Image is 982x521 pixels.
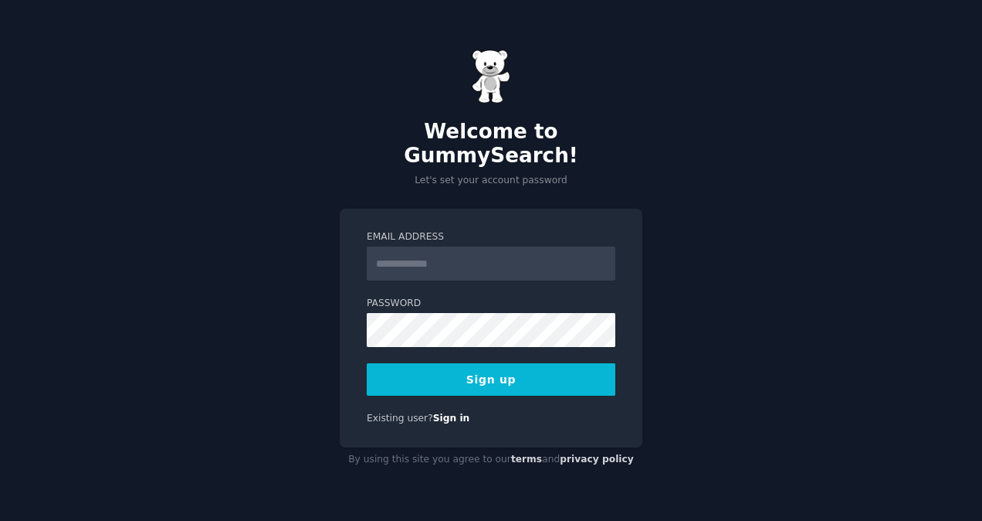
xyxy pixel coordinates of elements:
[340,448,642,472] div: By using this site you agree to our and
[472,49,510,104] img: Gummy Bear
[367,413,433,424] span: Existing user?
[433,413,470,424] a: Sign in
[511,454,542,465] a: terms
[367,230,615,244] label: Email Address
[340,120,642,169] h2: Welcome to GummySearch!
[367,363,615,396] button: Sign up
[367,297,615,311] label: Password
[340,174,642,188] p: Let's set your account password
[560,454,634,465] a: privacy policy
